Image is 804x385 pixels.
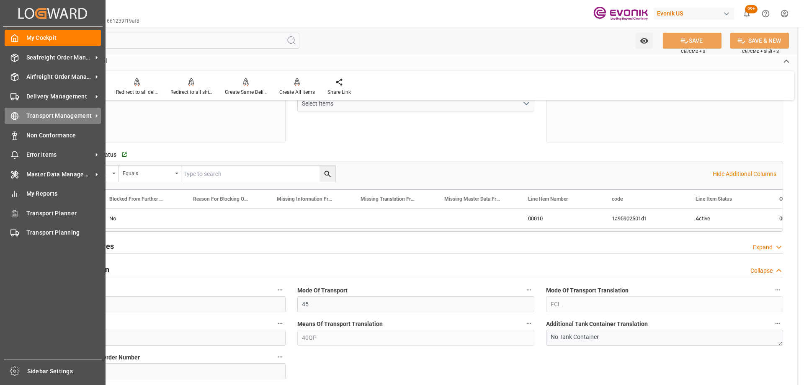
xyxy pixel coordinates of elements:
img: Evonik-brand-mark-Deep-Purple-RGB.jpeg_1700498283.jpeg [593,6,648,21]
button: Additional Tank Container Translation [772,318,783,329]
span: code [612,196,623,202]
span: Seafreight Order Management [26,53,93,62]
button: Help Center [756,4,775,23]
span: Ctrl/CMD + S [681,48,705,54]
button: open menu [297,96,534,111]
span: Missing Master Data From SAP [444,196,500,202]
div: Redirect to all shipments [170,88,212,96]
a: Transport Planner [5,205,101,221]
span: Missing Translation From Master Data [361,196,417,202]
div: Share Link [327,88,351,96]
span: Mode Of Transport [297,286,348,295]
span: Ctrl/CMD + Shift + S [742,48,779,54]
span: Error Items [26,150,93,159]
span: Transport Planning [26,228,101,237]
span: Delivery Management [26,92,93,101]
span: Missing Information From Line Item [277,196,333,202]
span: Transport Planner [26,209,101,218]
button: Movement Type [275,284,286,295]
button: SAVE & NEW [730,33,789,49]
span: Non Conformance [26,131,101,140]
button: show 100 new notifications [737,4,756,23]
div: Equals [123,168,172,177]
div: Evonik US [654,8,734,20]
button: Means Of Transport [275,318,286,329]
div: 00010 [518,209,602,228]
span: Master Data Management [26,170,93,179]
a: Non Conformance [5,127,101,143]
button: SAVE [663,33,722,49]
a: My Reports [5,186,101,202]
div: Active [696,209,759,228]
span: 99+ [745,5,758,13]
span: Airfreight Order Management [26,72,93,81]
span: Reason For Blocking On This Line Item [193,196,249,202]
button: Evonik US [654,5,737,21]
div: Redirect to all deliveries [116,88,158,96]
span: Means Of Transport Translation [297,320,383,328]
span: Additional Tank Container Translation [546,320,648,328]
a: My Cockpit [5,30,101,46]
div: Expand [753,243,773,252]
button: Means Of Transport Translation [523,318,534,329]
button: Customer Purchase Order Number [275,351,286,362]
div: Create All Items [279,88,315,96]
textarea: No Tank Container [546,330,783,346]
button: open menu [636,33,653,49]
input: Search Fields [39,33,299,49]
button: Mode Of Transport [523,284,534,295]
div: 1a95902501d1 [602,209,685,228]
span: Line Item Status [696,196,732,202]
span: My Cockpit [26,34,101,42]
span: Mode Of Transport Translation [546,286,629,295]
div: Select Items [302,99,522,108]
button: search button [320,166,335,182]
span: Blocked From Further Processing [109,196,165,202]
div: Create Same Delivery Date [225,88,267,96]
span: Sidebar Settings [27,367,102,376]
a: Transport Planning [5,225,101,241]
div: No [109,209,173,228]
span: Transport Management [26,111,93,120]
div: Collapse [750,266,773,275]
span: Line Item Number [528,196,568,202]
button: open menu [119,166,181,182]
span: My Reports [26,189,101,198]
input: Type to search [181,166,335,182]
button: Mode Of Transport Translation [772,284,783,295]
p: Hide Additional Columns [713,170,776,178]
